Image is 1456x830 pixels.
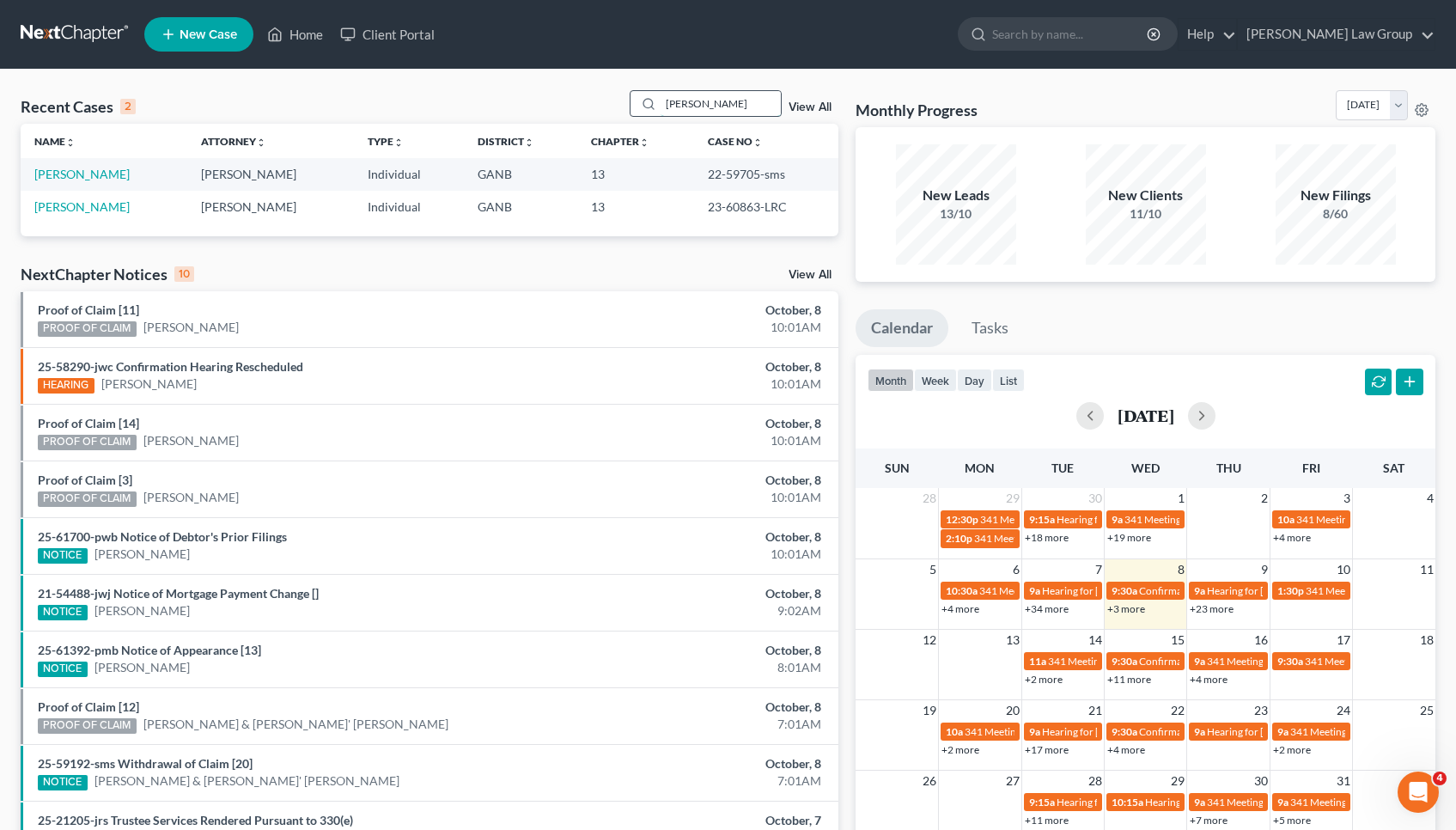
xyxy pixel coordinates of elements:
[201,135,266,148] a: Attorneyunfold_more
[921,488,938,509] span: 28
[1383,461,1404,475] span: Sat
[38,775,88,790] div: NOTICE
[661,91,781,116] input: Search by name...
[896,186,1016,205] div: New Leads
[1252,700,1270,721] span: 23
[38,359,303,374] a: 25-58290-jwc Confirmation Hearing Rescheduled
[1004,700,1021,721] span: 20
[1207,655,1362,668] span: 341 Meeting for [PERSON_NAME]
[1335,559,1352,580] span: 10
[1273,531,1311,544] a: +4 more
[1176,559,1186,580] span: 8
[591,135,649,148] a: Chapterunfold_more
[946,513,978,526] span: 12:30p
[1176,488,1186,509] span: 1
[21,96,136,117] div: Recent Cases
[1011,559,1021,580] span: 6
[1112,655,1137,668] span: 9:30a
[572,659,822,676] div: 8:01AM
[1252,771,1270,791] span: 30
[1112,513,1123,526] span: 9a
[1107,531,1151,544] a: +19 more
[694,158,838,190] td: 22-59705-sms
[143,489,239,506] a: [PERSON_NAME]
[572,585,822,602] div: October, 8
[1107,673,1151,686] a: +11 more
[38,662,88,677] div: NOTICE
[464,191,578,223] td: GANB
[1425,771,1435,791] span: 1
[1145,796,1279,809] span: Hearing for [PERSON_NAME]
[1004,488,1021,509] span: 29
[956,309,1024,347] a: Tasks
[1087,488,1104,509] span: 30
[1169,771,1186,791] span: 29
[572,755,822,772] div: October, 8
[1169,700,1186,721] span: 22
[1169,630,1186,650] span: 15
[143,319,239,336] a: [PERSON_NAME]
[524,137,534,148] i: unfold_more
[94,659,190,676] a: [PERSON_NAME]
[1425,488,1435,509] span: 4
[1273,814,1311,827] a: +5 more
[478,135,534,148] a: Districtunfold_more
[1029,796,1055,809] span: 9:15a
[941,743,979,756] a: +2 more
[1048,655,1203,668] span: 341 Meeting for [PERSON_NAME]
[1139,725,1336,738] span: Confirmation Hearing for [PERSON_NAME]
[856,309,948,347] a: Calendar
[120,99,136,114] div: 2
[94,602,190,619] a: [PERSON_NAME]
[921,700,938,721] span: 19
[928,559,938,580] span: 5
[1238,19,1435,50] a: [PERSON_NAME] Law Group
[572,528,822,546] div: October, 8
[38,378,94,394] div: HEARING
[1190,602,1234,615] a: +23 more
[1277,655,1303,668] span: 9:30a
[259,19,332,50] a: Home
[914,369,957,392] button: week
[1418,630,1435,650] span: 18
[354,191,464,223] td: Individual
[1029,513,1055,526] span: 9:15a
[1112,584,1137,597] span: 9:30a
[1051,461,1074,475] span: Tue
[941,602,979,615] a: +4 more
[1112,796,1143,809] span: 10:15a
[1107,743,1145,756] a: +4 more
[572,602,822,619] div: 9:02AM
[354,158,464,190] td: Individual
[1194,584,1205,597] span: 9a
[1418,700,1435,721] span: 25
[974,532,1129,545] span: 341 Meeting for [PERSON_NAME]
[38,643,261,657] a: 25-61392-pmb Notice of Appearance [13]
[1207,584,1432,597] span: Hearing for [PERSON_NAME] & [PERSON_NAME]
[1086,205,1206,223] div: 11/10
[572,812,822,829] div: October, 7
[1335,700,1352,721] span: 24
[38,813,353,827] a: 25-21205-jrs Trustee Services Rendered Pursuant to 330(e)
[38,416,139,430] a: Proof of Claim [14]
[921,630,938,650] span: 12
[1290,725,1445,738] span: 341 Meeting for [PERSON_NAME]
[572,472,822,489] div: October, 8
[1042,584,1176,597] span: Hearing for [PERSON_NAME]
[572,375,822,393] div: 10:01AM
[1207,725,1341,738] span: Hearing for [PERSON_NAME]
[1398,772,1439,813] iframe: Intercom live chat
[856,100,978,120] h3: Monthly Progress
[572,716,822,733] div: 7:01AM
[180,28,237,41] span: New Case
[572,302,822,319] div: October, 8
[1107,602,1145,615] a: +3 more
[1277,584,1304,597] span: 1:30p
[143,716,448,733] a: [PERSON_NAME] & [PERSON_NAME]' [PERSON_NAME]
[38,321,137,337] div: PROOF OF CLAIM
[1276,186,1396,205] div: New Filings
[577,191,694,223] td: 13
[368,135,404,148] a: Typeunfold_more
[752,137,763,148] i: unfold_more
[921,771,938,791] span: 26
